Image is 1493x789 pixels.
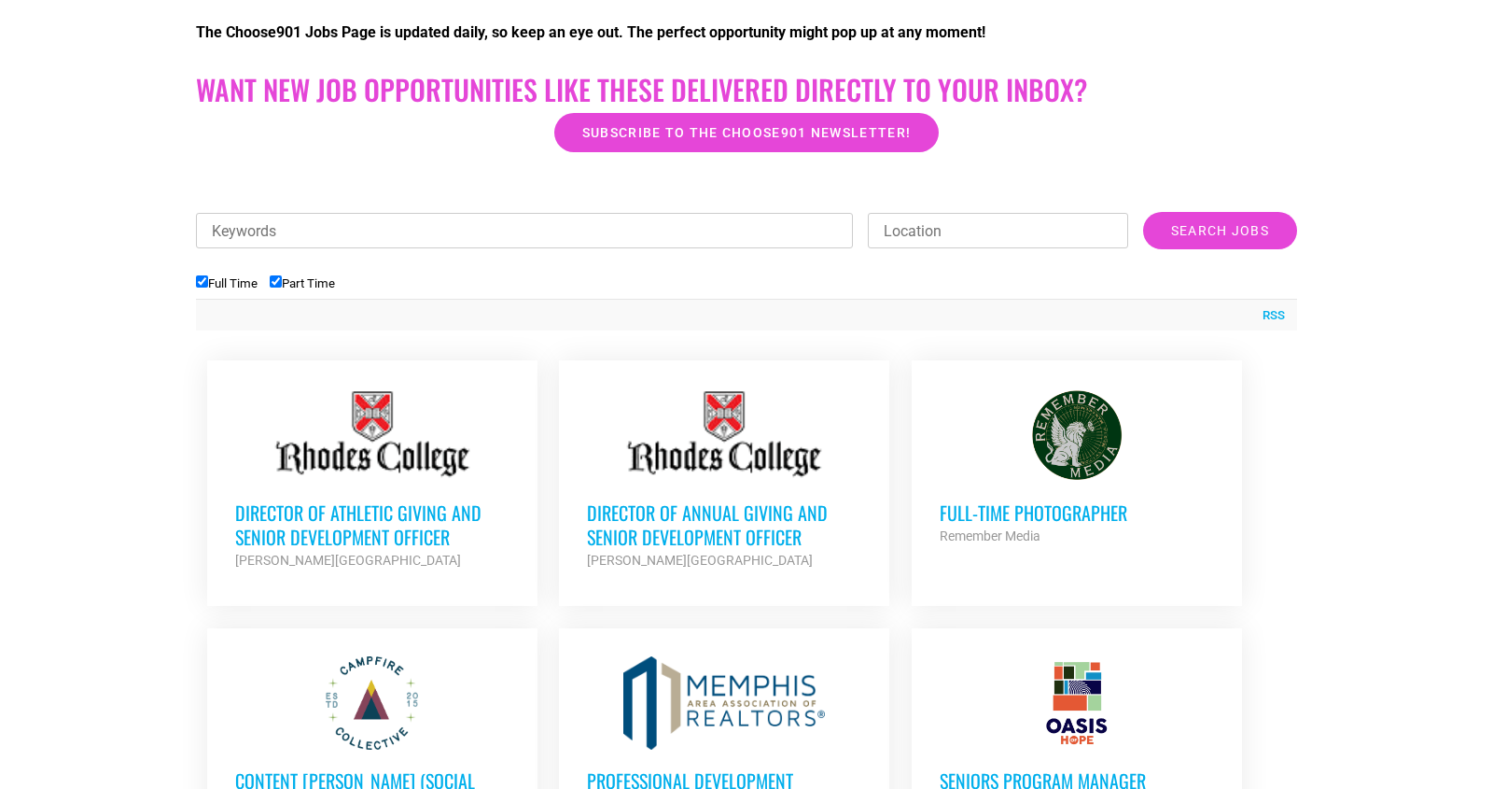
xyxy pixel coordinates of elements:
[559,360,889,599] a: Director of Annual Giving and Senior Development Officer [PERSON_NAME][GEOGRAPHIC_DATA]
[940,500,1214,525] h3: Full-Time Photographer
[582,126,911,139] span: Subscribe to the Choose901 newsletter!
[196,276,258,290] label: Full Time
[196,23,985,41] strong: The Choose901 Jobs Page is updated daily, so keep an eye out. The perfect opportunity might pop u...
[1143,212,1297,249] input: Search Jobs
[196,275,208,288] input: Full Time
[235,553,461,568] strong: [PERSON_NAME][GEOGRAPHIC_DATA]
[587,500,861,549] h3: Director of Annual Giving and Senior Development Officer
[912,360,1242,575] a: Full-Time Photographer Remember Media
[1253,306,1285,325] a: RSS
[196,73,1297,106] h2: Want New Job Opportunities like these Delivered Directly to your Inbox?
[207,360,537,599] a: Director of Athletic Giving and Senior Development Officer [PERSON_NAME][GEOGRAPHIC_DATA]
[270,275,282,288] input: Part Time
[270,276,335,290] label: Part Time
[235,500,509,549] h3: Director of Athletic Giving and Senior Development Officer
[196,213,853,248] input: Keywords
[940,528,1040,543] strong: Remember Media
[868,213,1128,248] input: Location
[554,113,939,152] a: Subscribe to the Choose901 newsletter!
[587,553,813,568] strong: [PERSON_NAME][GEOGRAPHIC_DATA]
